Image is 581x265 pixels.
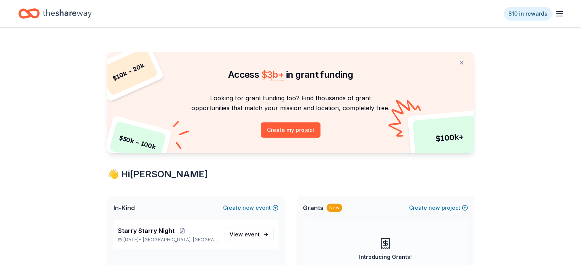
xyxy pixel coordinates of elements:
div: New [327,204,342,212]
span: In-Kind [113,203,135,212]
div: $ 10k – 20k [99,47,158,96]
button: Create my project [261,122,320,138]
div: Introducing Grants! [359,252,412,262]
button: Createnewevent [223,203,278,212]
span: [GEOGRAPHIC_DATA], [GEOGRAPHIC_DATA] [143,237,218,243]
span: event [244,231,260,238]
a: View event [225,228,274,241]
p: Looking for grant funding too? Find thousands of grant opportunities that match your mission and ... [117,93,465,113]
p: [DATE] • [118,237,218,243]
span: View [230,230,260,239]
a: Home [18,5,92,22]
span: Grants [303,203,324,212]
span: Starry Starry Night [118,226,175,235]
span: new [429,203,440,212]
span: new [243,203,254,212]
button: Createnewproject [409,203,468,212]
span: Access in grant funding [228,69,353,80]
span: $ 3b + [261,69,284,80]
div: 👋 Hi [PERSON_NAME] [107,168,474,180]
a: $10 in rewards [504,7,552,21]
